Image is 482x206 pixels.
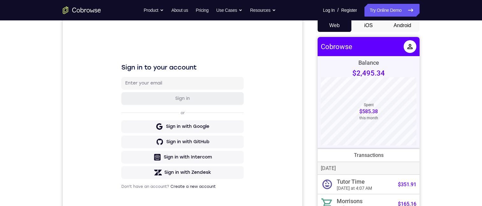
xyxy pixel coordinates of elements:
p: Don't have an account? [59,165,181,170]
a: Go to the home page [63,6,101,14]
button: Sign in with Intercom [59,132,181,144]
div: Sign in with Intercom [101,135,149,141]
button: Sign in with Google [59,101,181,114]
div: Sign in with Google [103,104,147,111]
div: $68.31 [83,183,99,189]
a: Pricing [196,4,208,17]
button: Android [385,19,420,32]
button: Sign in with Zendesk [59,147,181,160]
div: Spent this month [42,66,61,83]
div: 11th at 12:42 noon [19,168,57,173]
div: Tutor Time [19,141,47,148]
span: / [337,6,339,14]
p: or [117,91,123,96]
a: Cobrowse [3,6,35,14]
a: Create a new account [108,165,153,170]
div: [DATE] at 4:07 AM [19,149,54,154]
p: Balance [41,22,61,29]
button: iOS [351,19,385,32]
button: Resources [250,4,276,17]
button: Product [144,4,164,17]
button: Use Cases [216,4,242,17]
div: Sign in with GitHub [104,120,147,126]
span: $585.38 [42,71,60,77]
div: $165.16 [80,164,99,170]
div: Sign in with Zendesk [102,150,148,157]
a: About us [171,4,188,17]
a: Log In [323,4,335,17]
button: Sign in with GitHub [59,116,181,129]
button: Web [318,19,352,32]
p: $2,495.34 [35,32,67,40]
div: Morrisons [19,161,45,167]
a: Register [341,4,357,17]
div: $351.91 [80,144,99,151]
a: Try Online Demo [364,4,419,17]
div: 9th at 03:29 PM [19,188,51,193]
div: EDF Energy [19,180,48,187]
